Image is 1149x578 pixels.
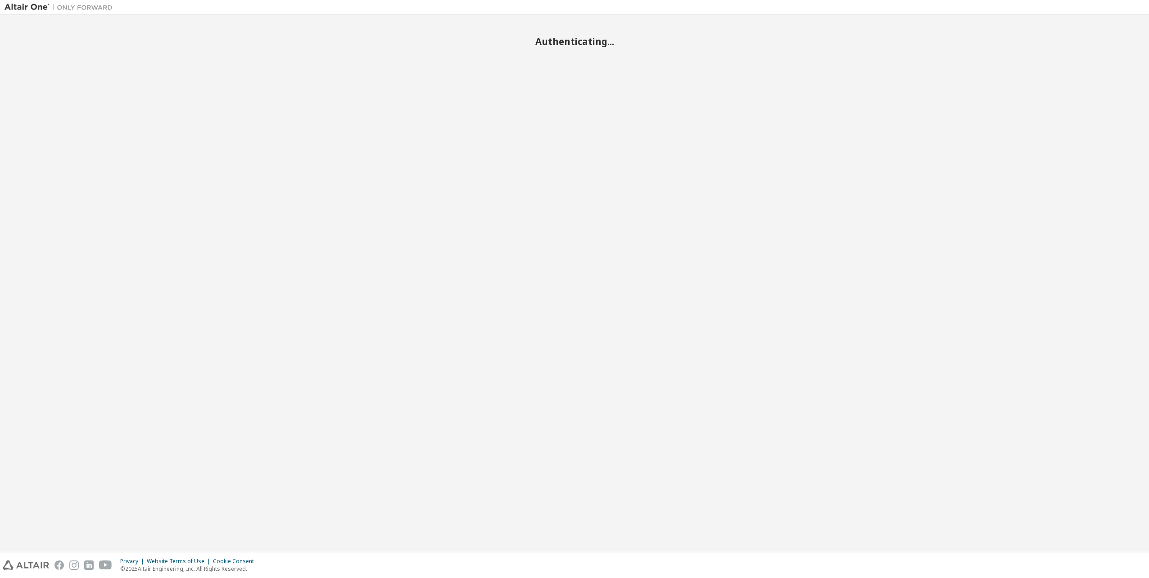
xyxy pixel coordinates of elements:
h2: Authenticating... [5,36,1144,47]
img: facebook.svg [54,560,64,570]
img: instagram.svg [69,560,79,570]
img: Altair One [5,3,117,12]
img: altair_logo.svg [3,560,49,570]
p: © 2025 Altair Engineering, Inc. All Rights Reserved. [120,565,259,573]
img: linkedin.svg [84,560,94,570]
div: Website Terms of Use [147,558,213,565]
img: youtube.svg [99,560,112,570]
div: Cookie Consent [213,558,259,565]
div: Privacy [120,558,147,565]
